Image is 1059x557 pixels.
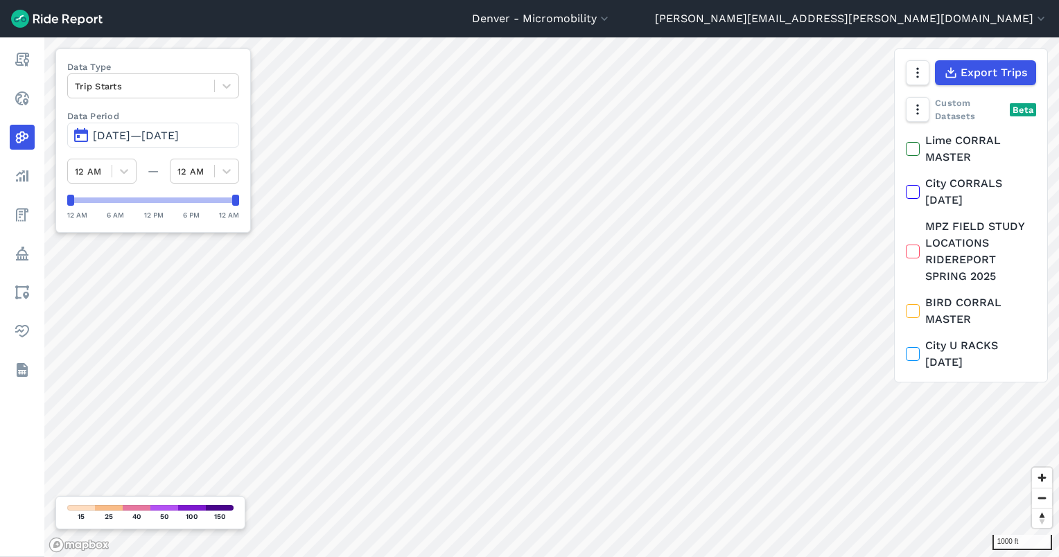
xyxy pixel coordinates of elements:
label: Lime CORRAL MASTER [906,132,1036,166]
canvas: Map [44,37,1059,557]
a: Areas [10,280,35,305]
div: 1000 ft [992,535,1052,550]
label: Data Type [67,60,239,73]
a: Health [10,319,35,344]
div: 6 PM [183,209,200,221]
a: Realtime [10,86,35,111]
a: Analyze [10,163,35,188]
div: Custom Datasets [906,96,1036,123]
a: Mapbox logo [49,537,110,553]
label: MPZ FIELD STUDY LOCATIONS RIDEREPORT SPRING 2025 [906,218,1036,285]
div: — [137,163,170,179]
span: [DATE]—[DATE] [93,129,179,142]
a: Report [10,47,35,72]
a: Fees [10,202,35,227]
button: [DATE]—[DATE] [67,123,239,148]
label: BIRD CORRAL MASTER [906,294,1036,328]
a: Policy [10,241,35,266]
label: Data Period [67,109,239,123]
button: Zoom out [1032,488,1052,508]
button: Denver - Micromobility [472,10,611,27]
div: 12 AM [219,209,239,221]
div: 6 AM [107,209,124,221]
div: Beta [1010,103,1036,116]
img: Ride Report [11,10,103,28]
button: Zoom in [1032,468,1052,488]
button: Reset bearing to north [1032,508,1052,528]
button: [PERSON_NAME][EMAIL_ADDRESS][PERSON_NAME][DOMAIN_NAME] [655,10,1048,27]
a: Heatmaps [10,125,35,150]
div: 12 PM [144,209,164,221]
label: City U RACKS [DATE] [906,337,1036,371]
label: City CORRALS [DATE] [906,175,1036,209]
button: Export Trips [935,60,1036,85]
div: 12 AM [67,209,87,221]
span: Export Trips [961,64,1027,81]
a: Datasets [10,357,35,382]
